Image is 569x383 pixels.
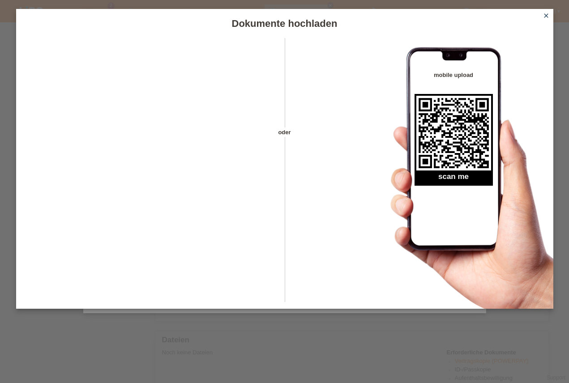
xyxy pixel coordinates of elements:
[415,172,493,186] h2: scan me
[415,72,493,78] h4: mobile upload
[540,11,552,21] a: close
[16,18,553,29] h1: Dokumente hochladen
[269,128,300,137] span: oder
[30,60,269,284] iframe: Upload
[543,12,550,19] i: close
